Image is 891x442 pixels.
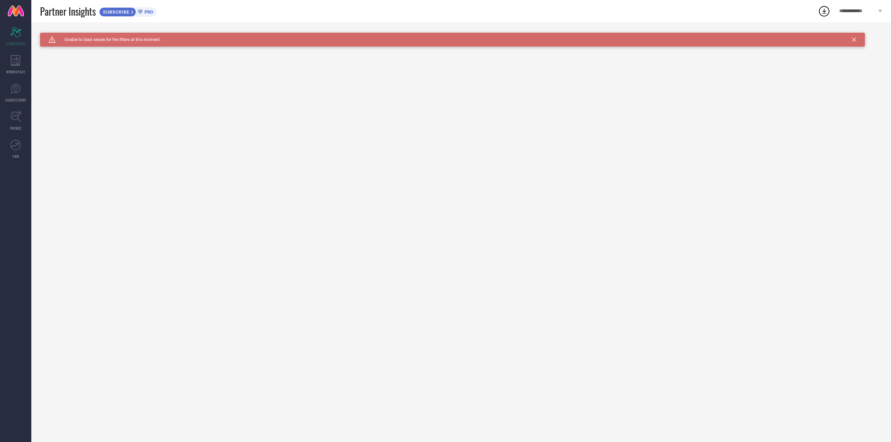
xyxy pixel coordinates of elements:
[40,33,882,38] div: Unable to load filters at this moment. Please try later.
[5,97,26,103] span: SUGGESTIONS
[100,9,131,15] span: SUBSCRIBE
[40,4,96,18] span: Partner Insights
[6,69,25,74] span: WORKSPACE
[6,41,26,46] span: SCORECARDS
[10,126,22,131] span: TRENDS
[143,9,153,15] span: PRO
[99,6,157,17] a: SUBSCRIBEPRO
[818,5,830,17] div: Open download list
[56,37,161,42] span: Unable to load values for the filters at this moment.
[13,154,19,159] span: FWD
